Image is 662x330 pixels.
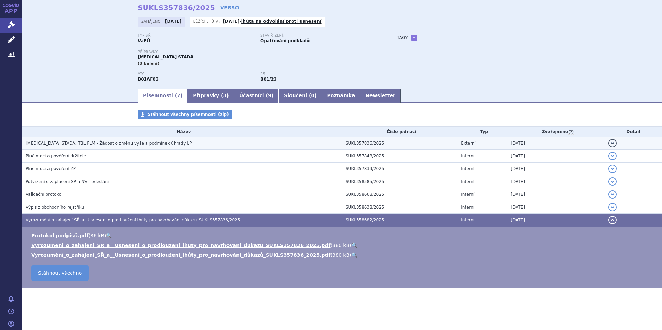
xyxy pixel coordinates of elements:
button: detail [608,203,617,211]
strong: VaPÚ [138,38,150,43]
td: [DATE] [507,150,605,163]
th: Číslo jednací [342,127,457,137]
td: [DATE] [507,201,605,214]
button: detail [608,177,617,186]
strong: gatrany a xabany vyšší síly [260,77,277,82]
button: detail [608,190,617,199]
td: SUKL358585/2025 [342,175,457,188]
a: Poznámka [322,89,360,103]
a: Přípravky (3) [188,89,234,103]
span: Potvrzení o zaplacení SP a NV - odeslání [26,179,109,184]
span: Vyrozumění o zahájení SŘ_a_ Usnesení o prodloužení lhůty pro navrhování důkazů_SUKLS357836/2025 [26,218,240,222]
td: [DATE] [507,137,605,150]
td: SUKL357839/2025 [342,163,457,175]
li: ( ) [31,251,655,258]
span: 9 [268,93,271,98]
a: Vyrozumění_o_zahájení_SŘ_a__Usnesení_o_prodloužení_lhůty_pro_navrhování_důkazů_SUKLS357836_2025.pdf [31,252,331,258]
td: [DATE] [507,214,605,227]
span: Externí [461,141,475,146]
a: Protokol podpisů.pdf [31,233,89,238]
td: SUKL358682/2025 [342,214,457,227]
abbr: (?) [568,130,574,135]
span: 3 [223,93,227,98]
p: ATC: [138,72,253,76]
a: Newsletter [360,89,401,103]
span: Výpis z obchodního rejstříku [26,205,84,210]
span: 380 kB [332,252,349,258]
span: Běžící lhůta: [193,19,221,24]
a: Účastníci (9) [234,89,279,103]
a: Sloučení (0) [279,89,322,103]
td: [DATE] [507,175,605,188]
a: Písemnosti (7) [138,89,188,103]
th: Typ [457,127,507,137]
a: 🔍 [106,233,112,238]
span: 380 kB [332,242,349,248]
span: (3 balení) [138,61,160,66]
td: SUKL358638/2025 [342,201,457,214]
p: Stav řízení: [260,34,376,38]
span: Zahájeno: [141,19,163,24]
span: [MEDICAL_DATA] STADA [138,55,194,59]
a: Vyrozumeni_o_zahajeni_SR_a__Usneseni_o_prodlouzeni_lhuty_pro_navrhovani_dukazu_SUKLS357836_2025.pdf [31,242,331,248]
p: Typ SŘ: [138,34,253,38]
th: Název [22,127,342,137]
td: SUKL357848/2025 [342,150,457,163]
span: Interní [461,166,474,171]
strong: SUKLS357836/2025 [138,3,215,12]
span: Validační protokol [26,192,63,197]
th: Zveřejněno [507,127,605,137]
td: [DATE] [507,188,605,201]
li: ( ) [31,242,655,249]
span: Stáhnout všechny písemnosti (zip) [147,112,229,117]
td: [DATE] [507,163,605,175]
span: Interní [461,218,474,222]
p: RS: [260,72,376,76]
td: SUKL358668/2025 [342,188,457,201]
a: lhůta na odvolání proti usnesení [241,19,322,24]
strong: Opatřování podkladů [260,38,310,43]
span: Interní [461,179,474,184]
span: Plné moci a pověření ZP [26,166,76,171]
th: Detail [605,127,662,137]
span: 86 kB [90,233,104,238]
a: + [411,35,417,41]
strong: [DATE] [223,19,240,24]
span: EDOXABAN STADA, TBL FLM - Žádost o změnu výše a podmínek úhrady LP [26,141,192,146]
button: detail [608,165,617,173]
a: 🔍 [351,252,357,258]
button: detail [608,216,617,224]
td: SUKL357836/2025 [342,137,457,150]
span: Interní [461,205,474,210]
button: detail [608,152,617,160]
strong: EDOXABAN [138,77,159,82]
p: Přípravky: [138,50,383,54]
a: VERSO [220,4,239,11]
span: 7 [177,93,180,98]
a: 🔍 [351,242,357,248]
a: Stáhnout všechny písemnosti (zip) [138,110,232,119]
span: Interní [461,154,474,158]
li: ( ) [31,232,655,239]
p: - [223,19,322,24]
h3: Tagy [397,34,408,42]
span: Plné moci a pověření držitele [26,154,86,158]
button: detail [608,139,617,147]
a: Stáhnout všechno [31,265,89,281]
span: 0 [311,93,314,98]
span: Interní [461,192,474,197]
strong: [DATE] [165,19,182,24]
